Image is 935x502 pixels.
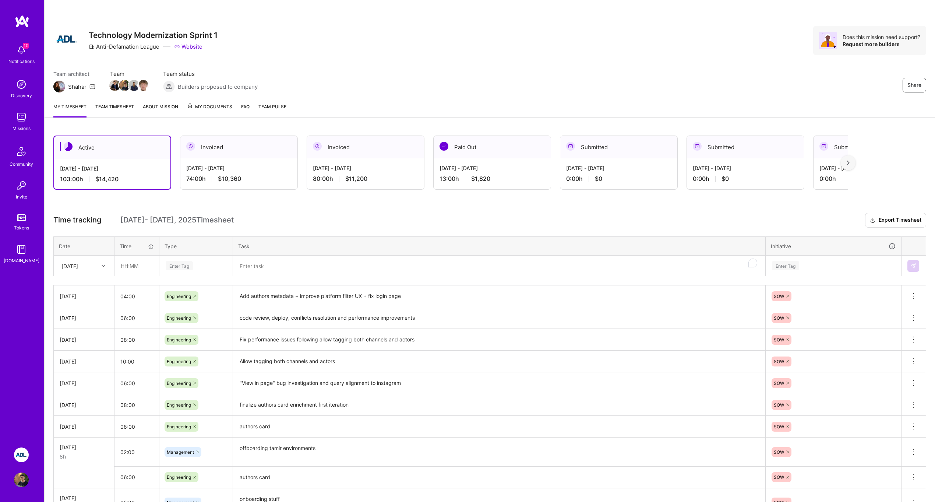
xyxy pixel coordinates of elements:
[14,473,29,487] img: User Avatar
[60,165,165,172] div: [DATE] - [DATE]
[110,79,120,92] a: Team Member Avatar
[186,142,195,151] img: Invoiced
[819,175,925,183] div: 0:00 h
[774,449,784,455] span: SOW
[819,142,828,151] img: Submitted
[128,80,140,91] img: Team Member Avatar
[167,337,191,343] span: Engineering
[167,315,191,321] span: Engineering
[163,81,175,92] img: Builders proposed to company
[53,215,101,225] span: Time tracking
[89,84,95,89] i: icon Mail
[14,110,29,124] img: teamwork
[13,143,30,160] img: Community
[89,44,95,50] i: icon CompanyGray
[60,379,108,387] div: [DATE]
[234,467,765,488] textarea: authors card
[60,175,165,183] div: 103:00 h
[903,78,926,92] button: Share
[234,351,765,372] textarea: Allow tagging both channels and actors
[167,359,191,364] span: Engineering
[68,83,87,91] div: Shahar
[60,292,108,300] div: [DATE]
[163,70,258,78] span: Team status
[774,402,784,408] span: SOW
[14,178,29,193] img: Invite
[560,136,677,158] div: Submitted
[167,449,194,455] span: Management
[60,423,108,431] div: [DATE]
[14,447,29,462] img: ADL: Technology Modernization Sprint 1
[907,81,921,89] span: Share
[258,103,286,117] a: Team Pulse
[234,395,765,415] textarea: finalize authors card enrichment first iteration
[95,103,134,117] a: Team timesheet
[114,352,159,371] input: HH:MM
[865,213,926,228] button: Export Timesheet
[774,474,784,480] span: SOW
[60,443,108,451] div: [DATE]
[440,164,545,172] div: [DATE] - [DATE]
[64,142,73,151] img: Active
[159,236,233,256] th: Type
[114,373,159,393] input: HH:MM
[53,26,80,52] img: Company Logo
[138,80,149,91] img: Team Member Avatar
[771,242,896,250] div: Initiative
[139,79,148,92] a: Team Member Avatar
[345,175,367,183] span: $11,200
[186,175,292,183] div: 74:00 h
[234,438,765,466] textarea: offboarding tamir environments
[774,294,784,299] span: SOW
[53,81,65,92] img: Team Architect
[234,256,765,276] textarea: To enrich screen reader interactions, please activate Accessibility in Grammarly extension settings
[174,43,202,50] a: Website
[721,175,729,183] span: $0
[120,215,234,225] span: [DATE] - [DATE] , 2025 Timesheet
[847,160,850,165] img: right
[23,43,29,49] span: 10
[178,83,258,91] span: Builders proposed to company
[910,263,916,269] img: Submit
[114,467,159,487] input: HH:MM
[14,242,29,257] img: guide book
[60,401,108,409] div: [DATE]
[167,402,191,408] span: Engineering
[114,417,159,436] input: HH:MM
[774,424,784,429] span: SOW
[60,494,108,502] div: [DATE]
[440,175,545,183] div: 13:00 h
[13,124,31,132] div: Missions
[233,236,766,256] th: Task
[60,453,108,460] div: 8h
[114,287,159,306] input: HH:MM
[114,395,159,415] input: HH:MM
[186,164,292,172] div: [DATE] - [DATE]
[234,417,765,437] textarea: authors card
[566,175,671,183] div: 0:00 h
[187,103,232,117] a: My Documents
[14,43,29,57] img: bell
[114,442,159,462] input: HH:MM
[566,142,575,151] img: Submitted
[120,242,154,250] div: Time
[53,70,95,78] span: Team architect
[772,260,799,271] div: Enter Tag
[870,217,876,224] i: icon Download
[54,136,170,159] div: Active
[95,175,119,183] span: $14,420
[843,41,920,48] div: Request more builders
[54,236,114,256] th: Date
[10,160,33,168] div: Community
[167,424,191,429] span: Engineering
[143,103,178,117] a: About Mission
[819,32,837,49] img: Avatar
[471,175,490,183] span: $1,820
[774,359,784,364] span: SOW
[89,31,218,40] h3: Technology Modernization Sprint 1
[60,358,108,365] div: [DATE]
[258,104,286,109] span: Team Pulse
[14,224,29,232] div: Tokens
[60,314,108,322] div: [DATE]
[307,136,424,158] div: Invoiced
